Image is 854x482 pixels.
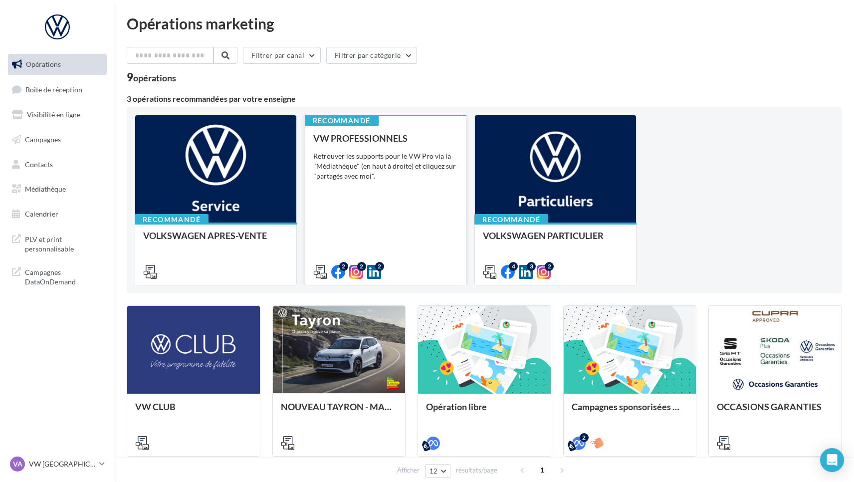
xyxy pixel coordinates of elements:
[534,462,550,478] span: 1
[127,16,842,31] div: Opérations marketing
[127,72,176,83] div: 9
[29,459,95,469] p: VW [GEOGRAPHIC_DATA]
[25,265,103,287] span: Campagnes DataOnDemand
[25,185,66,193] span: Médiathèque
[425,464,450,478] button: 12
[483,231,628,250] div: VOLKSWAGEN PARTICULIER
[13,459,22,469] span: VA
[572,402,688,422] div: Campagnes sponsorisées OPO
[326,47,417,64] button: Filtrer par catégorie
[26,60,61,68] span: Opérations
[456,466,497,475] span: résultats/page
[6,179,109,200] a: Médiathèque
[717,402,834,422] div: OCCASIONS GARANTIES
[313,133,458,143] div: VW PROFESSIONNELS
[527,262,536,271] div: 3
[6,54,109,75] a: Opérations
[6,261,109,291] a: Campagnes DataOnDemand
[25,135,61,144] span: Campagnes
[339,262,348,271] div: 2
[6,229,109,258] a: PLV et print personnalisable
[6,129,109,150] a: Campagnes
[135,214,209,225] div: Recommandé
[6,79,109,100] a: Boîte de réception
[243,47,321,64] button: Filtrer par canal
[305,115,379,126] div: Recommandé
[397,466,420,475] span: Afficher
[545,262,554,271] div: 2
[580,433,589,442] div: 2
[313,151,458,181] div: Retrouver les supports pour le VW Pro via la "Médiathèque" (en haut à droite) et cliquez sur "par...
[25,233,103,254] span: PLV et print personnalisable
[143,231,288,250] div: VOLKSWAGEN APRES-VENTE
[820,448,844,472] div: Open Intercom Messenger
[357,262,366,271] div: 2
[281,402,398,422] div: NOUVEAU TAYRON - MARS 2025
[27,110,80,119] span: Visibilité en ligne
[135,402,252,422] div: VW CLUB
[25,85,82,93] span: Boîte de réception
[6,104,109,125] a: Visibilité en ligne
[6,154,109,175] a: Contacts
[127,95,842,103] div: 3 opérations recommandées par votre enseigne
[429,467,438,475] span: 12
[25,210,58,218] span: Calendrier
[375,262,384,271] div: 2
[6,204,109,225] a: Calendrier
[8,455,107,474] a: VA VW [GEOGRAPHIC_DATA]
[133,73,176,82] div: opérations
[509,262,518,271] div: 4
[474,214,548,225] div: Recommandé
[25,160,53,168] span: Contacts
[426,402,543,422] div: Opération libre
